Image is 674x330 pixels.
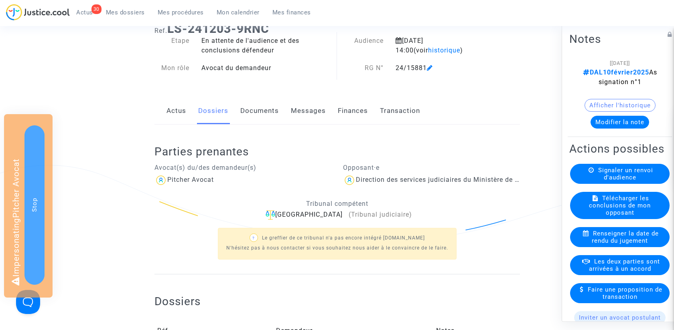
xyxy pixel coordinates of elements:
span: Ref. [154,27,167,34]
button: Stop [24,125,45,285]
h2: Actions possibles [569,142,670,156]
span: Télécharger les conclusions de mon opposant [589,195,651,216]
p: Opposant·e [343,163,520,173]
span: Assignation n°1 [583,68,657,86]
span: Mon calendrier [217,9,260,16]
div: Audience [337,36,390,55]
div: 24/15881 [390,63,494,73]
span: Actus [76,9,93,16]
div: 30 [91,4,102,14]
a: Transaction [380,98,420,124]
img: icon-user.svg [343,174,356,187]
span: Stop [31,198,38,212]
a: Mes finances [266,6,317,18]
a: Dossiers [198,98,228,124]
img: jc-logo.svg [6,4,70,20]
div: [DATE] 14:00 [390,36,494,55]
a: Mes procédures [151,6,210,18]
span: Faire une proposition de transaction [588,286,662,300]
a: Documents [240,98,279,124]
a: Finances [338,98,368,124]
div: [GEOGRAPHIC_DATA] [154,210,520,220]
p: Le greffier de ce tribunal n'a pas encore intégré [DOMAIN_NAME] N'hésitez pas à nous contacter si... [226,233,448,253]
span: Les deux parties sont arrivées à un accord [589,258,660,272]
img: icon-user.svg [154,174,167,187]
button: Afficher l'historique [585,99,656,112]
span: Mes procédures [158,9,204,16]
b: LS-241203-9RNC [167,22,269,36]
div: Direction des services judiciaires du Ministère de la Justice - Bureau FIP4 [356,176,591,183]
span: [[DATE]] [610,60,630,66]
div: RG N° [337,63,390,73]
span: (Tribunal judiciaire) [349,211,412,218]
span: Inviter un avocat postulant [579,314,661,321]
button: Modifier la note [591,116,649,129]
p: Tribunal compétent [154,199,520,209]
div: Pitcher Avocat [167,176,214,183]
span: Signaler un renvoi d'audience [598,167,653,181]
a: 30Actus [70,6,99,18]
div: Etape [148,36,196,55]
img: icon-faciliter-sm.svg [266,210,275,220]
a: Messages [291,98,326,124]
h2: Parties prenantes [154,145,520,159]
span: Renseigner la date de rendu du jugement [592,230,659,244]
div: Avocat du demandeur [195,63,337,73]
p: Avocat(s) du/des demandeur(s) [154,163,331,173]
span: Mes finances [272,9,311,16]
div: Mon rôle [148,63,196,73]
iframe: Help Scout Beacon - Open [16,290,40,314]
h2: Dossiers [154,294,201,308]
span: ? [252,236,255,240]
a: Mon calendrier [210,6,266,18]
a: Mes dossiers [99,6,151,18]
span: Mes dossiers [106,9,145,16]
span: DAL10février2025 [583,68,649,76]
span: historique [428,46,460,54]
div: Impersonating [4,114,53,298]
a: Actus [166,98,186,124]
div: En attente de l'audience et des conclusions défendeur [195,36,337,55]
span: (voir ) [414,46,463,54]
h2: Notes [569,32,670,46]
